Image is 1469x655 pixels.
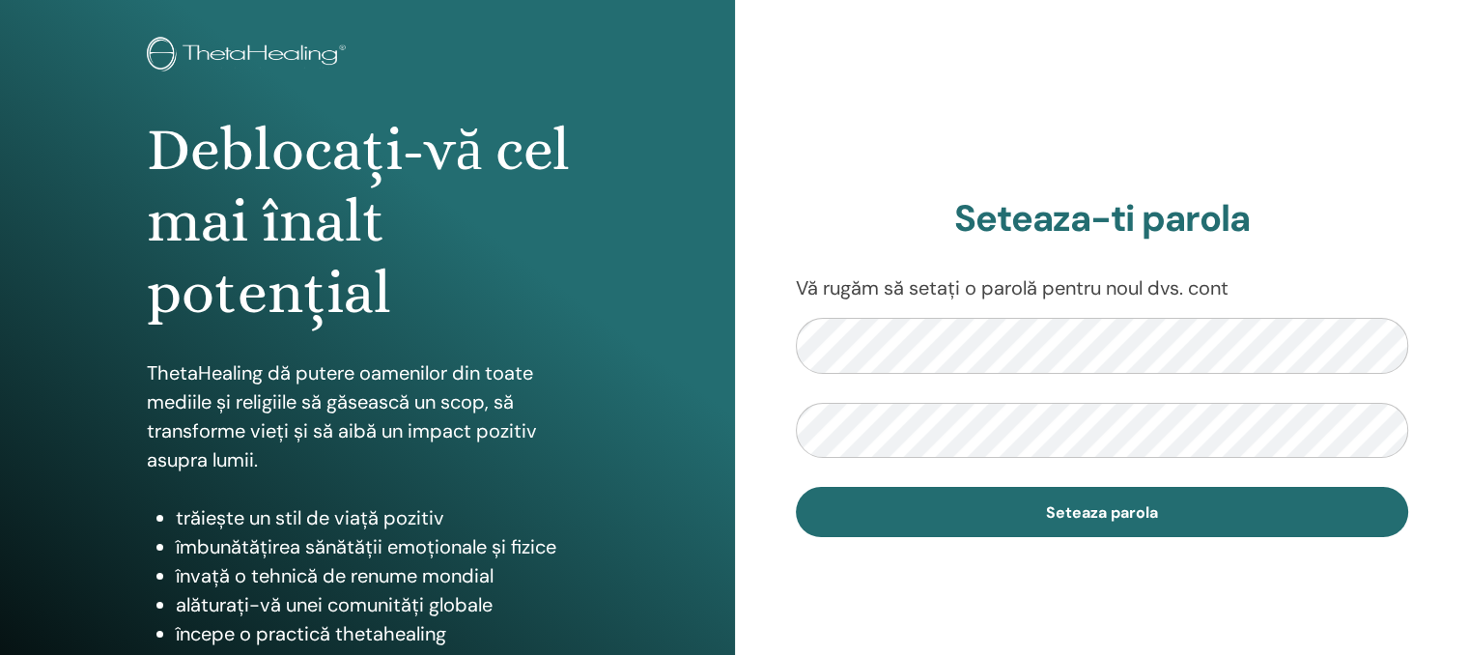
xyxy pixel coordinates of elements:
li: învață o tehnică de renume mondial [176,561,588,590]
span: Seteaza parola [1046,502,1158,523]
h2: Seteaza-ti parola [796,197,1409,242]
li: alăturați-vă unei comunități globale [176,590,588,619]
li: îmbunătățirea sănătății emoționale și fizice [176,532,588,561]
li: începe o practică thetahealing [176,619,588,648]
button: Seteaza parola [796,487,1409,537]
h1: Deblocați-vă cel mai înalt potențial [147,114,588,329]
p: ThetaHealing dă putere oamenilor din toate mediile și religiile să găsească un scop, să transform... [147,358,588,474]
p: Vă rugăm să setați o parolă pentru noul dvs. cont [796,273,1409,302]
li: trăiește un stil de viață pozitiv [176,503,588,532]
